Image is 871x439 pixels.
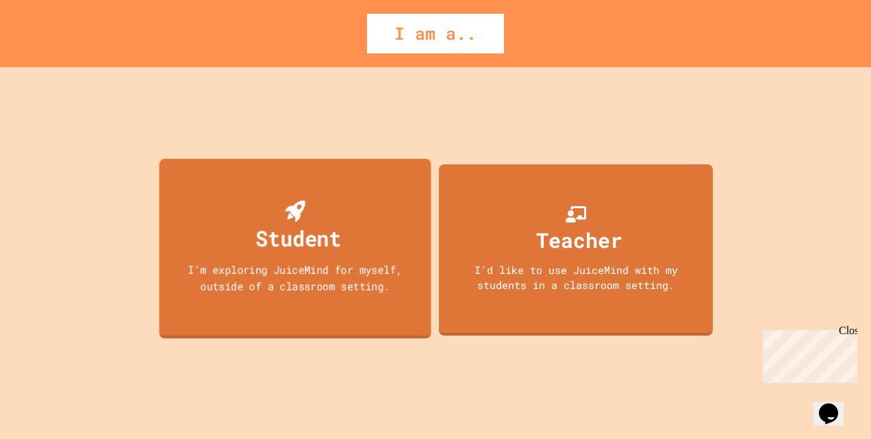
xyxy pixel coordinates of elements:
div: Teacher [536,225,622,255]
div: I'm exploring JuiceMind for myself, outside of a classroom setting. [173,261,417,293]
div: Student [255,222,341,254]
div: I am a.. [367,14,504,53]
iframe: chat widget [813,384,857,425]
div: I'd like to use JuiceMind with my students in a classroom setting. [453,262,699,293]
div: Chat with us now!Close [5,5,94,87]
iframe: chat widget [757,325,857,383]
